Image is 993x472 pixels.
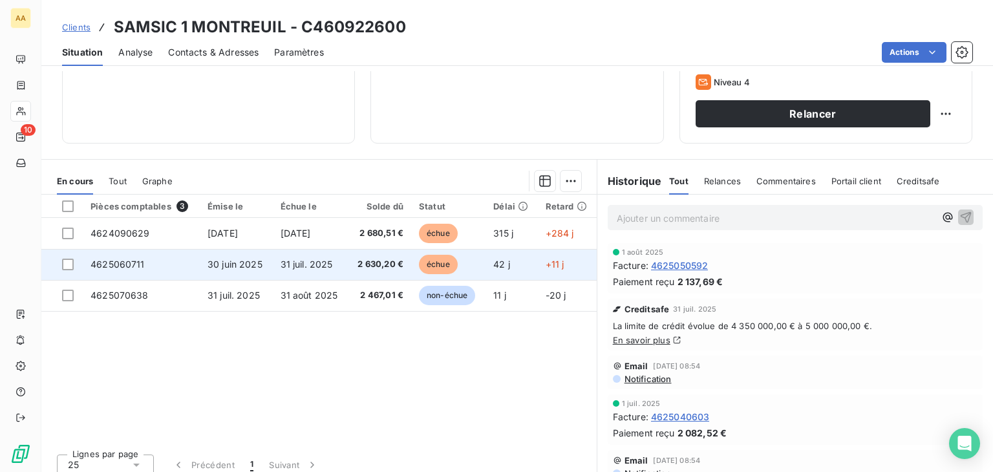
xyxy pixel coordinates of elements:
[651,259,709,272] span: 4625050592
[142,176,173,186] span: Graphe
[62,22,91,32] span: Clients
[678,426,727,440] span: 2 082,52 €
[356,201,403,211] div: Solde dû
[653,456,700,464] span: [DATE] 08:54
[21,124,36,136] span: 10
[62,21,91,34] a: Clients
[831,176,881,186] span: Portail client
[419,255,458,274] span: échue
[678,275,723,288] span: 2 137,69 €
[546,259,564,270] span: +11 j
[419,286,475,305] span: non-échue
[897,176,940,186] span: Creditsafe
[91,259,145,270] span: 4625060711
[625,304,670,314] span: Creditsafe
[10,127,30,147] a: 10
[493,259,510,270] span: 42 j
[949,428,980,459] div: Open Intercom Messenger
[696,100,930,127] button: Relancer
[625,361,648,371] span: Email
[356,289,403,302] span: 2 467,01 €
[613,321,977,331] span: La limite de crédit évolue de 4 350 000,00 € à 5 000 000,00 €.
[613,275,675,288] span: Paiement reçu
[281,228,311,239] span: [DATE]
[250,458,253,471] span: 1
[546,290,566,301] span: -20 j
[493,228,513,239] span: 315 j
[68,458,79,471] span: 25
[281,259,333,270] span: 31 juil. 2025
[176,200,188,212] span: 3
[882,42,946,63] button: Actions
[91,228,150,239] span: 4624090629
[281,201,341,211] div: Échue le
[613,259,648,272] span: Facture :
[57,176,93,186] span: En cours
[208,290,260,301] span: 31 juil. 2025
[704,176,741,186] span: Relances
[168,46,259,59] span: Contacts & Adresses
[274,46,324,59] span: Paramètres
[493,290,506,301] span: 11 j
[356,227,403,240] span: 2 680,51 €
[493,201,529,211] div: Délai
[91,200,192,212] div: Pièces comptables
[281,290,338,301] span: 31 août 2025
[10,444,31,464] img: Logo LeanPay
[623,374,672,384] span: Notification
[114,16,406,39] h3: SAMSIC 1 MONTREUIL - C460922600
[756,176,816,186] span: Commentaires
[625,455,648,466] span: Email
[208,259,262,270] span: 30 juin 2025
[62,46,103,59] span: Situation
[419,224,458,243] span: échue
[109,176,127,186] span: Tout
[653,362,700,370] span: [DATE] 08:54
[651,410,710,424] span: 4625040603
[546,201,589,211] div: Retard
[669,176,689,186] span: Tout
[613,426,675,440] span: Paiement reçu
[613,335,670,345] a: En savoir plus
[91,290,149,301] span: 4625070638
[673,305,716,313] span: 31 juil. 2025
[622,400,661,407] span: 1 juil. 2025
[356,258,403,271] span: 2 630,20 €
[714,77,750,87] span: Niveau 4
[613,410,648,424] span: Facture :
[118,46,153,59] span: Analyse
[208,201,265,211] div: Émise le
[10,8,31,28] div: AA
[208,228,238,239] span: [DATE]
[597,173,662,189] h6: Historique
[622,248,664,256] span: 1 août 2025
[546,228,574,239] span: +284 j
[419,201,478,211] div: Statut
